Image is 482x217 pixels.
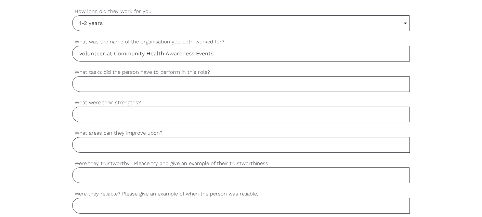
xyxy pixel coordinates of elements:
[72,160,409,167] label: Were they trustworthy? Please try and give an example of their trustworthiness
[72,8,409,15] label: How long did they work for you
[72,99,409,107] label: What were their strengths?
[72,38,409,46] label: What was the name of the organisation you both worked for?
[72,190,409,198] label: Were they reliable? Please give an example of when the person was reliable.
[72,129,409,137] label: What areas can they improve upon?
[72,68,409,76] label: What tasks did the person have to perform in this role?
